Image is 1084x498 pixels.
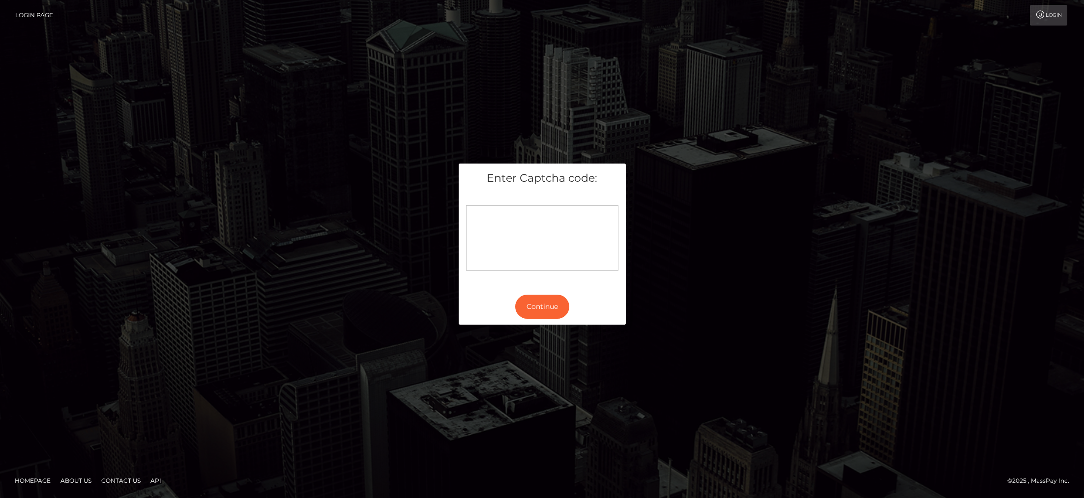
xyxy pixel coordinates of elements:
div: Captcha widget loading... [466,205,618,271]
a: Contact Us [97,473,145,488]
a: API [146,473,165,488]
div: © 2025 , MassPay Inc. [1007,475,1077,486]
a: About Us [57,473,95,488]
h5: Enter Captcha code: [466,171,618,186]
a: Login [1030,5,1067,26]
button: Continue [515,295,569,319]
a: Login Page [15,5,53,26]
a: Homepage [11,473,55,488]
